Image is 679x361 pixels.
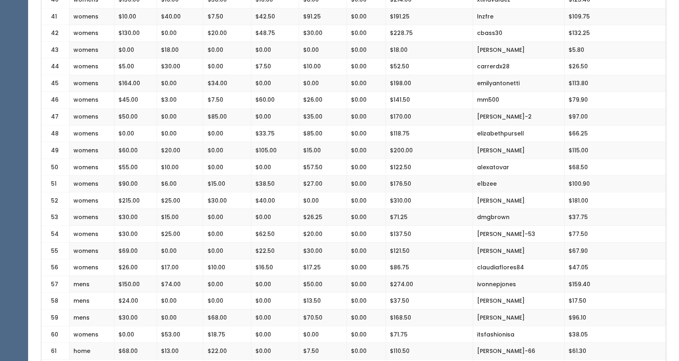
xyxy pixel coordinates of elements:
[386,209,473,226] td: $71.25
[203,309,251,326] td: $68.00
[114,8,157,25] td: $10.00
[251,58,299,75] td: $7.50
[157,275,203,292] td: $74.00
[114,242,157,259] td: $69.00
[114,226,157,242] td: $30.00
[347,226,386,242] td: $0.00
[203,25,251,42] td: $20.00
[564,259,665,276] td: $47.05
[386,25,473,42] td: $228.75
[41,125,69,142] td: 48
[386,326,473,343] td: $71.75
[473,58,565,75] td: carrerdx28
[203,326,251,343] td: $18.75
[41,242,69,259] td: 55
[386,125,473,142] td: $118.75
[251,326,299,343] td: $0.00
[299,275,347,292] td: $50.00
[386,226,473,242] td: $137.50
[114,309,157,326] td: $30.00
[157,259,203,276] td: $17.00
[41,92,69,109] td: 46
[203,242,251,259] td: $0.00
[347,242,386,259] td: $0.00
[41,142,69,159] td: 49
[203,292,251,309] td: $0.00
[473,259,565,276] td: claudiaflores84
[347,142,386,159] td: $0.00
[41,343,69,359] td: 61
[473,175,565,192] td: e1bzee
[69,175,114,192] td: womens
[69,158,114,175] td: womens
[473,309,565,326] td: [PERSON_NAME]
[41,8,69,25] td: 41
[347,58,386,75] td: $0.00
[386,142,473,159] td: $200.00
[564,109,665,125] td: $97.00
[114,192,157,209] td: $215.00
[347,41,386,58] td: $0.00
[69,275,114,292] td: mens
[386,275,473,292] td: $274.00
[203,158,251,175] td: $0.00
[564,125,665,142] td: $66.25
[157,343,203,359] td: $13.00
[347,175,386,192] td: $0.00
[114,259,157,276] td: $26.00
[347,326,386,343] td: $0.00
[251,92,299,109] td: $60.00
[564,58,665,75] td: $26.50
[473,343,565,359] td: [PERSON_NAME]-66
[251,259,299,276] td: $16.50
[299,92,347,109] td: $26.00
[157,8,203,25] td: $40.00
[347,75,386,92] td: $0.00
[69,326,114,343] td: womens
[473,8,565,25] td: lnzfre
[473,292,565,309] td: [PERSON_NAME]
[564,292,665,309] td: $17.50
[114,343,157,359] td: $68.00
[41,158,69,175] td: 50
[564,41,665,58] td: $5.80
[299,209,347,226] td: $26.25
[473,158,565,175] td: alexatovar
[157,209,203,226] td: $15.00
[251,192,299,209] td: $40.00
[299,175,347,192] td: $27.00
[473,209,565,226] td: dmgbrown
[473,75,565,92] td: emilyantonetti
[69,41,114,58] td: womens
[473,92,565,109] td: mm500
[41,109,69,125] td: 47
[203,125,251,142] td: $0.00
[347,209,386,226] td: $0.00
[157,292,203,309] td: $0.00
[473,142,565,159] td: [PERSON_NAME]
[299,326,347,343] td: $0.00
[386,158,473,175] td: $122.50
[203,8,251,25] td: $7.50
[564,92,665,109] td: $79.90
[251,175,299,192] td: $38.50
[564,192,665,209] td: $181.00
[251,142,299,159] td: $105.00
[347,8,386,25] td: $0.00
[203,175,251,192] td: $15.00
[386,75,473,92] td: $198.00
[203,92,251,109] td: $7.50
[347,158,386,175] td: $0.00
[203,209,251,226] td: $0.00
[203,343,251,359] td: $22.00
[299,309,347,326] td: $70.50
[386,92,473,109] td: $141.50
[157,226,203,242] td: $25.00
[386,242,473,259] td: $121.50
[114,209,157,226] td: $30.00
[564,75,665,92] td: $113.80
[473,242,565,259] td: [PERSON_NAME]
[203,58,251,75] td: $0.00
[203,41,251,58] td: $0.00
[114,109,157,125] td: $50.00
